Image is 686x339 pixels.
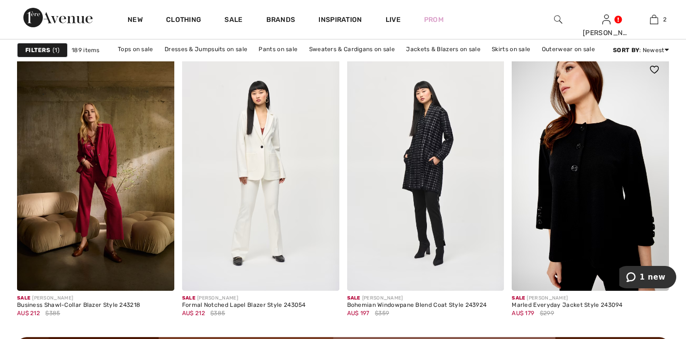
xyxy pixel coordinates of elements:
a: 2 [630,14,678,25]
a: Clothing [166,16,201,26]
span: Sale [182,295,195,301]
img: Business Shawl-Collar Blazer Style 243218. Pink punch [17,55,174,291]
strong: Filters [25,46,50,55]
span: AU$ 212 [17,310,40,317]
span: Inspiration [318,16,362,26]
img: My Info [602,14,611,25]
a: Skirts on sale [487,43,535,56]
strong: Sort By [613,47,639,54]
div: [PERSON_NAME] [182,295,306,302]
span: Sale [512,295,525,301]
a: Pants on sale [254,43,302,56]
img: Formal Notched Lapel Blazer Style 243054. Vanilla 30 [182,55,339,291]
div: Formal Notched Lapel Blazer Style 243054 [182,302,306,309]
div: Marled Everyday Jacket Style 243094 [512,302,623,309]
span: 2 [663,15,667,24]
span: $359 [375,309,389,318]
img: heart_black_full.svg [650,66,659,74]
span: AU$ 179 [512,310,534,317]
a: Sign In [602,15,611,24]
span: Sale [17,295,30,301]
span: $385 [45,309,60,318]
a: Brands [266,16,296,26]
span: Sale [347,295,360,301]
a: Outerwear on sale [537,43,600,56]
div: [PERSON_NAME] [583,28,630,38]
span: AU$ 197 [347,310,370,317]
div: [PERSON_NAME] [512,295,623,302]
img: Bohemian Windowpane Blend Coat Style 243924. Black/White [347,55,504,291]
a: Tops on sale [113,43,158,56]
div: [PERSON_NAME] [17,295,140,302]
div: : Newest [613,46,669,55]
div: Business Shawl-Collar Blazer Style 243218 [17,302,140,309]
a: Prom [424,15,444,25]
a: Jackets & Blazers on sale [401,43,485,56]
a: Live [386,15,401,25]
a: Sweaters & Cardigans on sale [304,43,400,56]
div: [PERSON_NAME] [347,295,487,302]
img: My Bag [650,14,658,25]
div: Bohemian Windowpane Blend Coat Style 243924 [347,302,487,309]
a: Sale [224,16,242,26]
a: New [128,16,143,26]
a: Dresses & Jumpsuits on sale [160,43,252,56]
span: $299 [540,309,554,318]
a: Marled Everyday Jacket Style 243094. Black [512,55,669,291]
span: $385 [210,309,225,318]
iframe: Opens a widget where you can chat to one of our agents [619,266,676,290]
span: AU$ 212 [182,310,205,317]
span: 1 [53,46,59,55]
span: 189 items [72,46,100,55]
img: search the website [554,14,562,25]
img: 1ère Avenue [23,8,93,27]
